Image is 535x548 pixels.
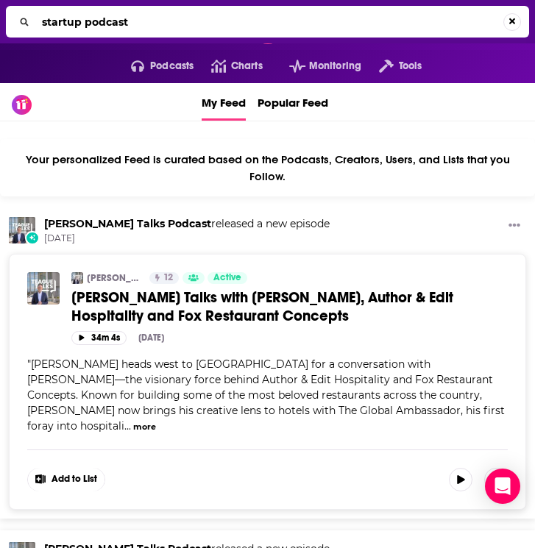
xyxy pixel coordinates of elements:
button: Show More Button [503,217,526,235]
span: Podcasts [150,56,194,76]
button: open menu [113,54,194,78]
input: Search... [36,10,503,34]
span: [DATE] [44,232,330,245]
span: ... [124,419,131,433]
div: Search... [6,6,529,38]
button: 34m 4s [71,331,127,345]
img: Teague Talks Podcast [9,217,35,243]
button: more [133,421,156,433]
a: My Feed [202,83,246,121]
a: Teague Talks Podcast [44,217,211,230]
a: Popular Feed [258,83,328,121]
a: 12 [149,272,179,284]
img: Teague Talks with Sam Fox, Author & Edit Hospitality and Fox Restaurant Concepts [27,272,60,305]
span: Monitoring [309,56,361,76]
span: Popular Feed [258,86,328,118]
a: Active [208,272,247,284]
span: My Feed [202,86,246,118]
div: [DATE] [138,332,164,343]
span: 12 [163,271,173,285]
a: [PERSON_NAME] Talks with [PERSON_NAME], Author & Edit Hospitality and Fox Restaurant Concepts [71,288,508,325]
span: [PERSON_NAME] Talks with [PERSON_NAME], Author & Edit Hospitality and Fox Restaurant Concepts [71,288,453,325]
span: Tools [399,56,422,76]
div: New Episode [25,231,39,245]
button: open menu [361,54,422,78]
button: Show More Button [28,468,104,491]
span: Active [213,271,241,285]
span: Add to List [52,474,97,485]
button: Show More Button [484,468,508,491]
button: open menu [272,54,361,78]
img: Teague Talks Podcast [71,272,83,284]
span: Charts [231,56,263,76]
span: " [27,357,505,433]
a: Charts [194,54,262,78]
h3: released a new episode [44,217,330,231]
a: [PERSON_NAME] Talks Podcast [87,272,140,284]
span: [PERSON_NAME] heads west to [GEOGRAPHIC_DATA] for a conversation with [PERSON_NAME]—the visionary... [27,357,505,433]
div: Open Intercom Messenger [485,469,520,504]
